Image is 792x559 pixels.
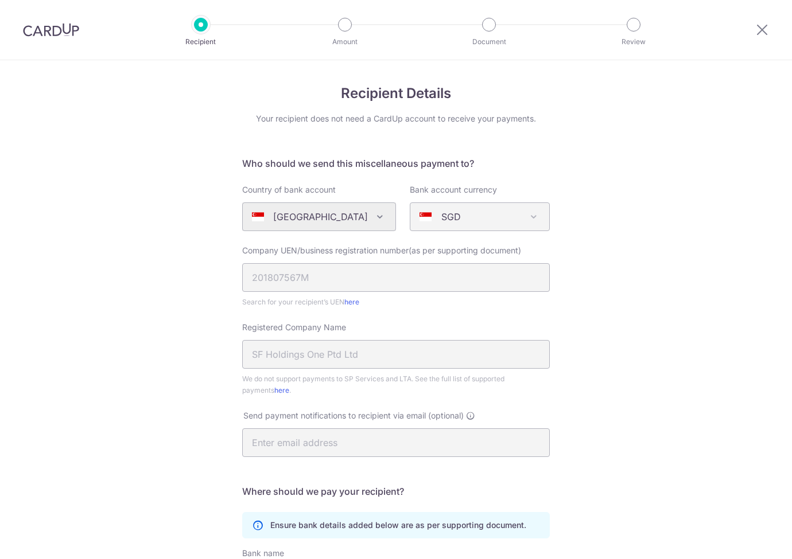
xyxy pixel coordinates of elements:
p: Ensure bank details added below are as per supporting document. [270,519,526,531]
a: here [274,386,289,394]
img: CardUp [23,23,79,37]
label: Bank name [242,548,284,559]
span: Company UEN/business registration number(as per supporting document) [242,245,521,255]
p: Recipient [158,36,243,48]
span: Send payment notifications to recipient via email (optional) [243,410,464,421]
h4: Recipient Details [242,83,550,104]
div: Your recipient does not need a CardUp account to receive your payments. [242,113,550,124]
p: Review [591,36,676,48]
div: Search for your recipient’s UEN [242,296,550,308]
h5: Where should we pay your recipient? [242,484,550,498]
p: SGD [441,210,461,224]
label: Country of bank account [242,184,336,196]
p: Document [447,36,531,48]
div: We do not support payments to SP Services and LTA. See the full list of supported payments . [242,373,550,396]
h5: Who should we send this miscellaneous payment to? [242,157,550,170]
input: Enter email address [242,428,550,457]
label: Bank account currency [410,184,497,196]
span: SGD [410,203,549,230]
p: Amount [302,36,387,48]
span: SGD [410,202,550,231]
a: here [344,298,359,306]
span: Registered Company Name [242,322,346,332]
